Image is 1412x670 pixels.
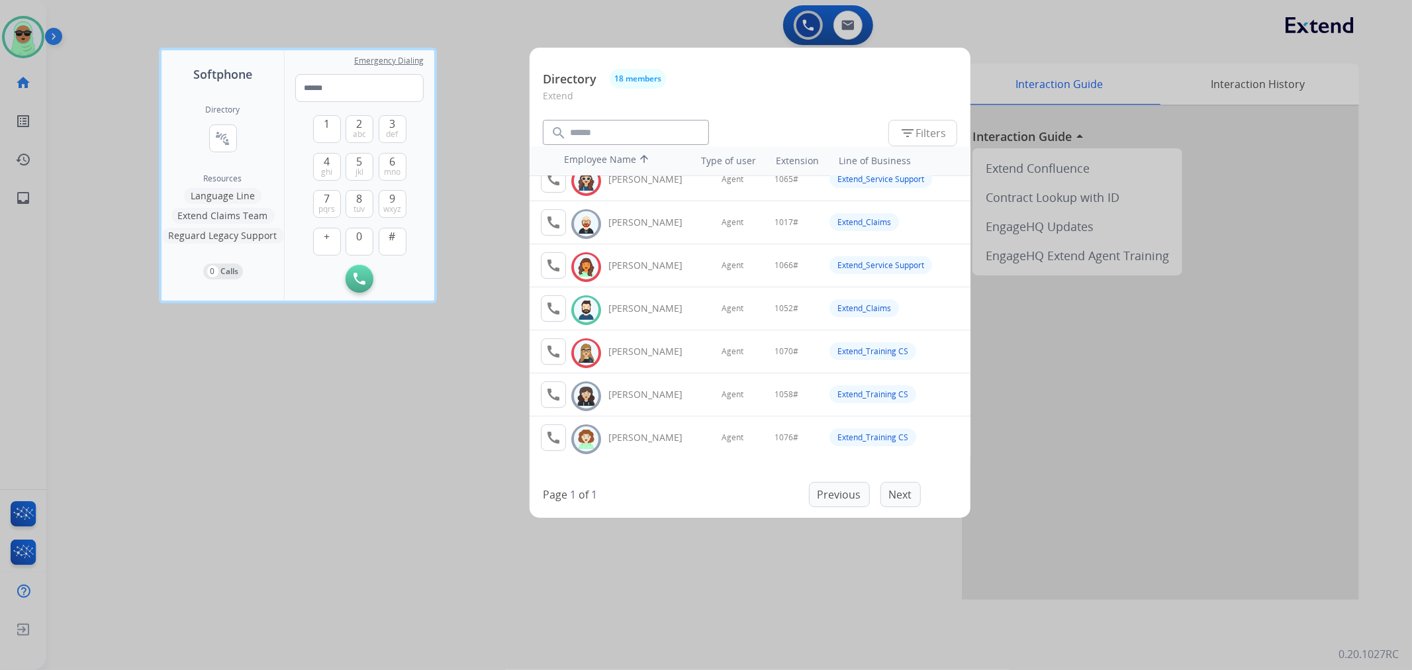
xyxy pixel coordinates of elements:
button: 9wxyz [379,190,406,218]
span: 1065# [775,174,798,185]
span: Agent [722,303,743,314]
span: 3 [389,116,395,132]
span: mno [384,167,400,177]
span: 5 [357,154,363,169]
span: abc [353,129,366,140]
img: avatar [577,429,596,450]
span: 1076# [775,432,798,443]
div: [PERSON_NAME] [608,345,697,358]
span: + [324,228,330,244]
button: 2abc [346,115,373,143]
img: call-button [353,273,365,285]
mat-icon: call [545,258,561,273]
p: Calls [221,265,239,277]
span: Agent [722,432,743,443]
mat-icon: call [545,301,561,316]
mat-icon: call [545,171,561,187]
button: 6mno [379,153,406,181]
mat-icon: filter_list [900,125,916,141]
mat-icon: connect_without_contact [215,130,231,146]
mat-icon: call [545,344,561,359]
span: tuv [354,204,365,215]
button: Filters [888,120,957,146]
button: 0Calls [203,263,243,279]
button: 18 members [610,69,666,89]
div: Extend_Service Support [829,170,932,188]
div: Extend_Training CS [829,342,916,360]
div: Extend_Service Support [829,256,932,274]
span: Agent [722,260,743,271]
p: 0.20.1027RC [1339,646,1399,662]
span: 4 [324,154,330,169]
span: 1017# [775,217,798,228]
div: Extend_Claims [829,299,899,317]
span: 1052# [775,303,798,314]
h2: Directory [206,105,240,115]
span: Agent [722,174,743,185]
button: 3def [379,115,406,143]
mat-icon: call [545,430,561,446]
button: Reguard Legacy Support [162,228,284,244]
button: Extend Claims Team [171,208,275,224]
div: [PERSON_NAME] [608,173,697,186]
button: 0 [346,228,373,256]
div: [PERSON_NAME] [608,302,697,315]
p: Directory [543,70,596,88]
span: ghi [321,167,332,177]
span: jkl [355,167,363,177]
div: [PERSON_NAME] [608,388,697,401]
span: 2 [357,116,363,132]
button: # [379,228,406,256]
img: avatar [577,300,596,320]
span: # [389,228,396,244]
img: avatar [577,343,596,363]
th: Employee Name [557,146,677,175]
span: Agent [722,217,743,228]
div: [PERSON_NAME] [608,259,697,272]
div: Extend_Claims [829,213,899,231]
button: 4ghi [313,153,341,181]
th: Line of Business [832,148,964,174]
mat-icon: call [545,387,561,403]
div: Extend_Training CS [829,428,916,446]
img: avatar [577,171,596,191]
span: 9 [389,191,395,207]
span: Softphone [193,65,252,83]
p: of [579,487,588,502]
div: [PERSON_NAME] [608,216,697,229]
div: Extend_Training CS [829,385,916,403]
span: Resources [204,173,242,184]
span: Agent [722,346,743,357]
img: avatar [577,386,596,407]
div: [PERSON_NAME] [608,431,697,444]
span: Agent [722,389,743,400]
p: 0 [207,265,218,277]
span: 0 [357,228,363,244]
button: 8tuv [346,190,373,218]
span: 6 [389,154,395,169]
img: avatar [577,257,596,277]
button: 7pqrs [313,190,341,218]
button: 1 [313,115,341,143]
span: 8 [357,191,363,207]
mat-icon: call [545,215,561,230]
span: 1066# [775,260,798,271]
img: avatar [577,214,596,234]
button: + [313,228,341,256]
button: 5jkl [346,153,373,181]
th: Extension [769,148,825,174]
span: 1058# [775,389,798,400]
p: Extend [543,89,957,113]
th: Type of user [683,148,763,174]
span: Emergency Dialing [354,56,424,66]
span: pqrs [318,204,335,215]
span: wxyz [383,204,401,215]
span: 1 [324,116,330,132]
span: def [387,129,399,140]
button: Language Line [184,188,261,204]
span: 1070# [775,346,798,357]
mat-icon: arrow_upward [636,153,652,169]
span: Filters [900,125,946,141]
p: Page [543,487,567,502]
span: 7 [324,191,330,207]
